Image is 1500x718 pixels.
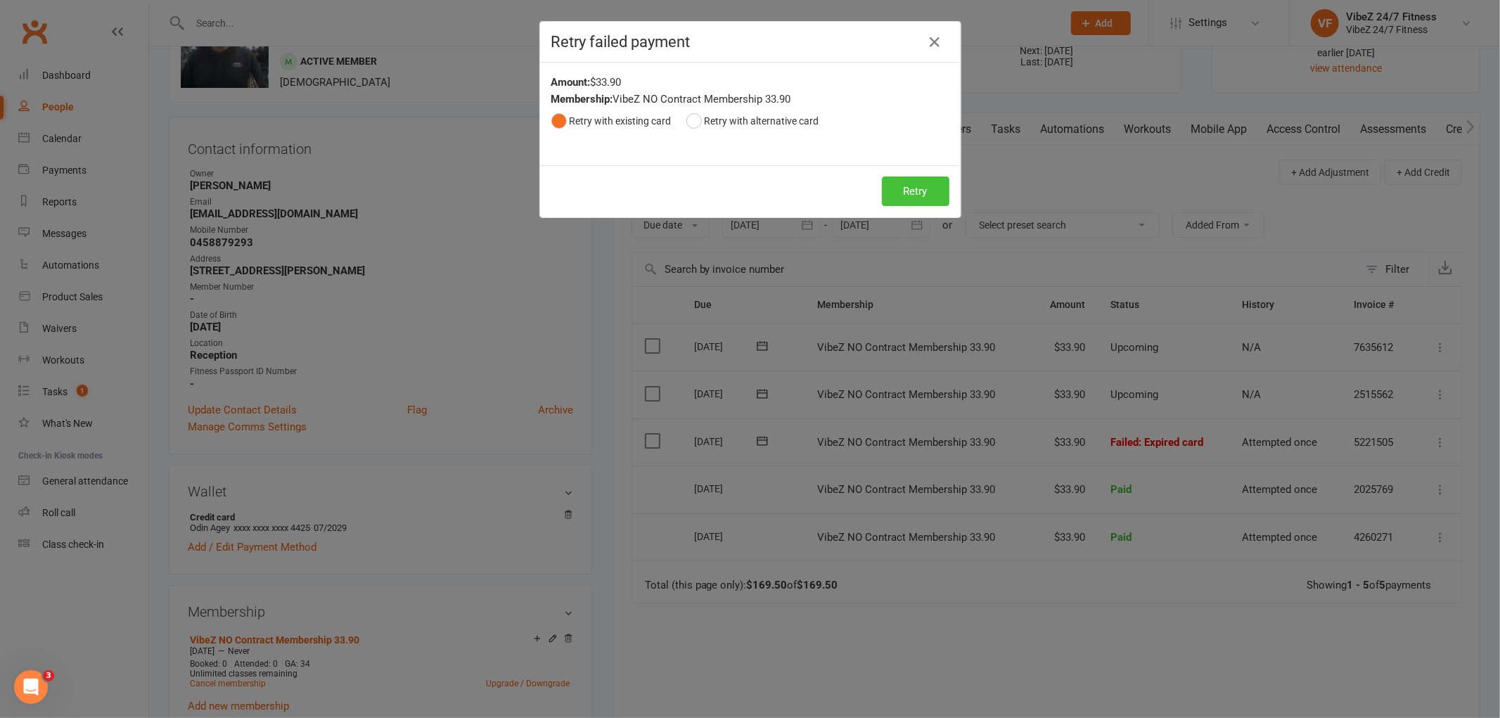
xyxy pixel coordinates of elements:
[551,93,613,105] strong: Membership:
[551,91,949,108] div: VibeZ NO Contract Membership 33.90
[686,108,819,134] button: Retry with alternative card
[43,670,54,681] span: 3
[924,31,947,53] button: Close
[551,108,672,134] button: Retry with existing card
[551,76,591,89] strong: Amount:
[14,670,48,704] iframe: Intercom live chat
[551,33,949,51] h4: Retry failed payment
[882,177,949,206] button: Retry
[551,74,949,91] div: $33.90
